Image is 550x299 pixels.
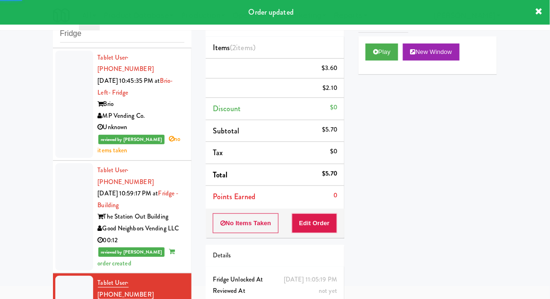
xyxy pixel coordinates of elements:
[213,125,240,136] span: Subtotal
[98,166,154,186] a: Tablet User· [PHONE_NUMBER]
[98,135,165,144] span: reviewed by [PERSON_NAME]
[323,168,338,180] div: $5.70
[98,110,184,122] div: MP Vending Co.
[53,161,192,273] li: Tablet User· [PHONE_NUMBER][DATE] 10:59:17 PM atFridge - BuildingThe Station Out BuildingGood Nei...
[213,213,279,233] button: No Items Taken
[213,274,337,286] div: Fridge Unlocked At
[98,223,184,235] div: Good Neighbors Vending LLC
[323,82,338,94] div: $2.10
[60,25,184,43] input: Search vision orders
[213,191,255,202] span: Points Earned
[319,286,337,295] span: not yet
[330,146,337,158] div: $0
[333,190,337,202] div: 0
[98,247,175,268] span: order created
[330,102,337,114] div: $0
[322,62,338,74] div: $3.60
[213,250,337,262] div: Details
[323,124,338,136] div: $5.70
[403,44,460,61] button: New Window
[53,48,192,161] li: Tablet User· [PHONE_NUMBER][DATE] 10:45:35 PM atBrio-Left- FridgeBrioMP Vending Co.Unknownreviewe...
[98,211,184,223] div: The Station Out Building
[98,76,160,85] span: [DATE] 10:45:35 PM at
[98,98,184,110] div: Brio
[213,147,223,158] span: Tax
[213,169,228,180] span: Total
[236,42,253,53] ng-pluralize: items
[98,53,154,74] a: Tablet User· [PHONE_NUMBER]
[249,7,294,18] span: Order updated
[98,166,154,186] span: · [PHONE_NUMBER]
[213,285,337,297] div: Reviewed At
[213,42,255,53] span: Items
[98,189,158,198] span: [DATE] 10:59:17 PM at
[284,274,337,286] div: [DATE] 11:05:19 PM
[230,42,255,53] span: (2 )
[98,247,165,257] span: reviewed by [PERSON_NAME]
[98,189,179,210] a: Fridge - Building
[98,76,173,97] a: Brio-Left- Fridge
[98,235,184,246] div: 00:12
[366,44,398,61] button: Play
[213,103,241,114] span: Discount
[292,213,338,233] button: Edit Order
[98,122,184,133] div: Unknown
